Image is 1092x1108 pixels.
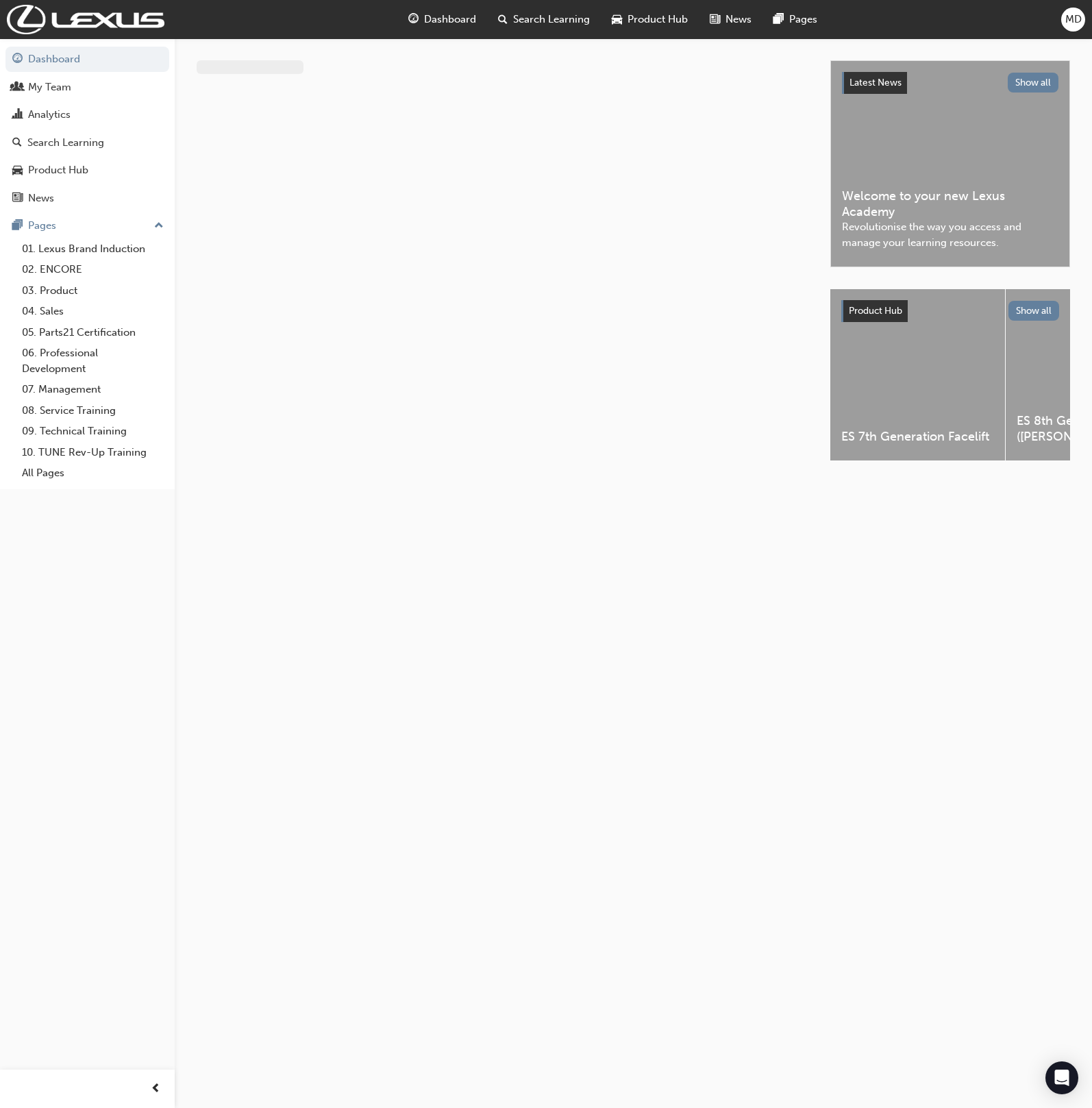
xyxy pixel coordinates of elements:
[601,5,699,34] a: car-iconProduct Hub
[12,137,22,149] span: search-icon
[5,158,169,183] a: Product Hub
[16,301,169,322] a: 04. Sales
[849,77,902,88] span: Latest News
[12,53,23,66] span: guage-icon
[487,5,601,34] a: search-iconSearch Learning
[841,300,1059,322] a: Product HubShow all
[16,238,169,260] a: 01. Lexus Brand Induction
[5,130,169,156] a: Search Learning
[28,79,71,95] div: My Team
[16,421,169,442] a: 09. Technical Training
[1065,12,1082,27] span: MD
[16,259,169,280] a: 02. ENCORE
[28,107,71,123] div: Analytics
[789,12,817,27] span: Pages
[1008,301,1060,321] button: Show all
[28,218,56,234] div: Pages
[5,213,169,238] button: Pages
[5,75,169,100] a: My Team
[16,442,169,463] a: 10. TUNE Rev-Up Training
[27,135,104,151] div: Search Learning
[849,305,902,317] span: Product Hub
[151,1081,161,1098] span: prev-icon
[408,11,419,28] span: guage-icon
[424,12,476,27] span: Dashboard
[842,219,1058,250] span: Revolutionise the way you access and manage your learning resources.
[5,186,169,211] a: News
[842,188,1058,219] span: Welcome to your new Lexus Academy
[7,5,164,34] img: Trak
[725,12,752,27] span: News
[12,109,23,121] span: chart-icon
[12,164,23,177] span: car-icon
[12,193,23,205] span: news-icon
[16,280,169,301] a: 03. Product
[16,400,169,421] a: 08. Service Training
[397,5,487,34] a: guage-iconDashboard
[1061,8,1085,32] button: MD
[16,343,169,379] a: 06. Professional Development
[612,11,622,28] span: car-icon
[16,463,169,484] a: All Pages
[1045,1061,1078,1094] div: Open Intercom Messenger
[16,322,169,343] a: 05. Parts21 Certification
[762,5,828,34] a: pages-iconPages
[1008,73,1059,93] button: Show all
[773,11,784,28] span: pages-icon
[628,12,688,27] span: Product Hub
[28,162,88,178] div: Product Hub
[699,5,762,34] a: news-iconNews
[28,190,54,206] div: News
[5,47,169,72] a: Dashboard
[154,217,164,235] span: up-icon
[498,11,508,28] span: search-icon
[12,82,23,94] span: people-icon
[513,12,590,27] span: Search Learning
[842,72,1058,94] a: Latest NewsShow all
[830,60,1070,267] a: Latest NewsShow allWelcome to your new Lexus AcademyRevolutionise the way you access and manage y...
[5,44,169,213] button: DashboardMy TeamAnalyticsSearch LearningProduct HubNews
[830,289,1005,460] a: ES 7th Generation Facelift
[841,429,994,445] span: ES 7th Generation Facelift
[710,11,720,28] span: news-icon
[5,102,169,127] a: Analytics
[16,379,169,400] a: 07. Management
[12,220,23,232] span: pages-icon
